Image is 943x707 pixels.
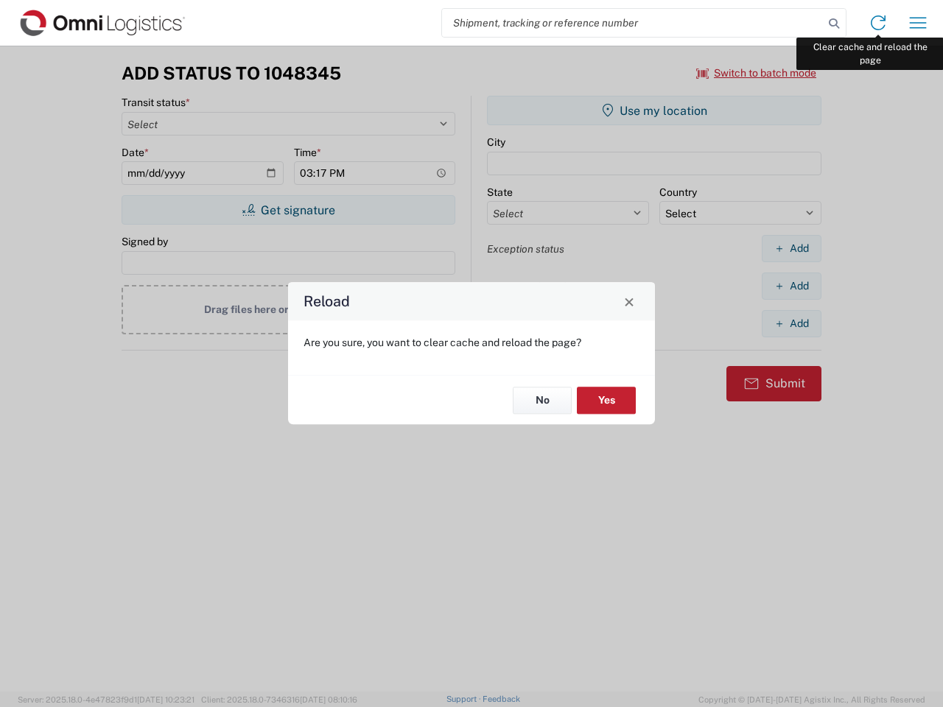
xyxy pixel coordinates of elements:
p: Are you sure, you want to clear cache and reload the page? [304,336,639,349]
button: Yes [577,387,636,414]
input: Shipment, tracking or reference number [442,9,824,37]
button: No [513,387,572,414]
h4: Reload [304,291,350,312]
button: Close [619,291,639,312]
